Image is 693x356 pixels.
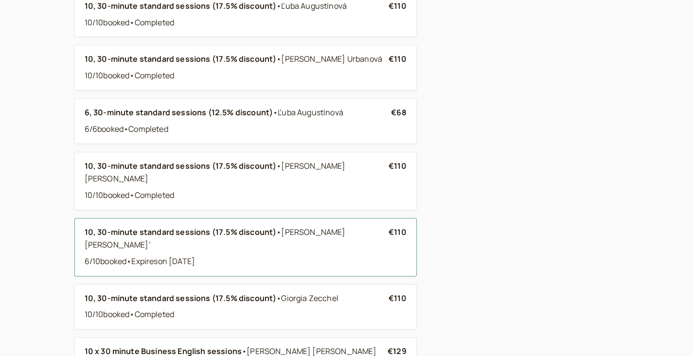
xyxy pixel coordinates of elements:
b: 10, 30-minute standard sessions (17.5% discount) [85,293,277,303]
span: • [276,227,281,237]
div: 10 / 10 booked Completed [85,17,389,29]
span: • [276,160,281,171]
a: 6, 30-minute standard sessions (12.5% discount)•Ľuba Augustínová 6/6booked•Completed€68 [85,107,407,136]
b: €110 [389,293,407,303]
div: 6 / 6 booked Completed [85,123,391,136]
span: [PERSON_NAME] Urbanová [281,53,382,64]
span: • [276,53,281,64]
b: 10, 30-minute standard sessions (17.5% discount) [85,227,277,237]
div: 10 / 10 booked Completed [85,70,389,82]
span: • [276,0,281,11]
span: [PERSON_NAME] [PERSON_NAME] [85,160,346,184]
b: 10, 30-minute standard sessions (17.5% discount) [85,0,277,11]
b: 6, 30-minute standard sessions (12.5% discount) [85,107,273,118]
span: • [126,256,131,267]
b: €110 [389,227,407,237]
span: Ľuba Augustínová [281,0,347,11]
span: • [129,70,134,81]
b: 10, 30-minute standard sessions (17.5% discount) [85,53,277,64]
span: • [124,124,128,134]
b: €110 [389,53,407,64]
span: • [129,309,134,320]
a: 10, 30-minute standard sessions (17.5% discount)•[PERSON_NAME] [PERSON_NAME]’ 6/10booked•Expireso... [85,226,407,268]
a: 10, 30-minute standard sessions (17.5% discount)•Giorgia Zecchel 10/10booked•Completed€110 [85,292,407,321]
span: • [273,107,278,118]
div: 10 / 10 booked Completed [85,308,389,321]
div: 6 / 10 booked Expire s on [DATE] [85,255,389,268]
iframe: Chat Widget [644,309,693,356]
div: 10 / 10 booked Completed [85,189,389,202]
span: • [129,17,134,28]
span: Giorgia Zecchel [281,293,338,303]
b: 10, 30-minute standard sessions (17.5% discount) [85,160,277,171]
span: Ľuba Augustínová [278,107,343,118]
a: 10, 30-minute standard sessions (17.5% discount)•[PERSON_NAME] [PERSON_NAME] 10/10booked•Complete... [85,160,407,202]
b: €68 [391,107,406,118]
a: 10, 30-minute standard sessions (17.5% discount)•[PERSON_NAME] Urbanová 10/10booked•Completed€110 [85,53,407,82]
b: €110 [389,0,407,11]
span: • [276,293,281,303]
b: €110 [389,160,407,171]
span: • [129,190,134,200]
span: [PERSON_NAME] [PERSON_NAME]’ [85,227,346,250]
